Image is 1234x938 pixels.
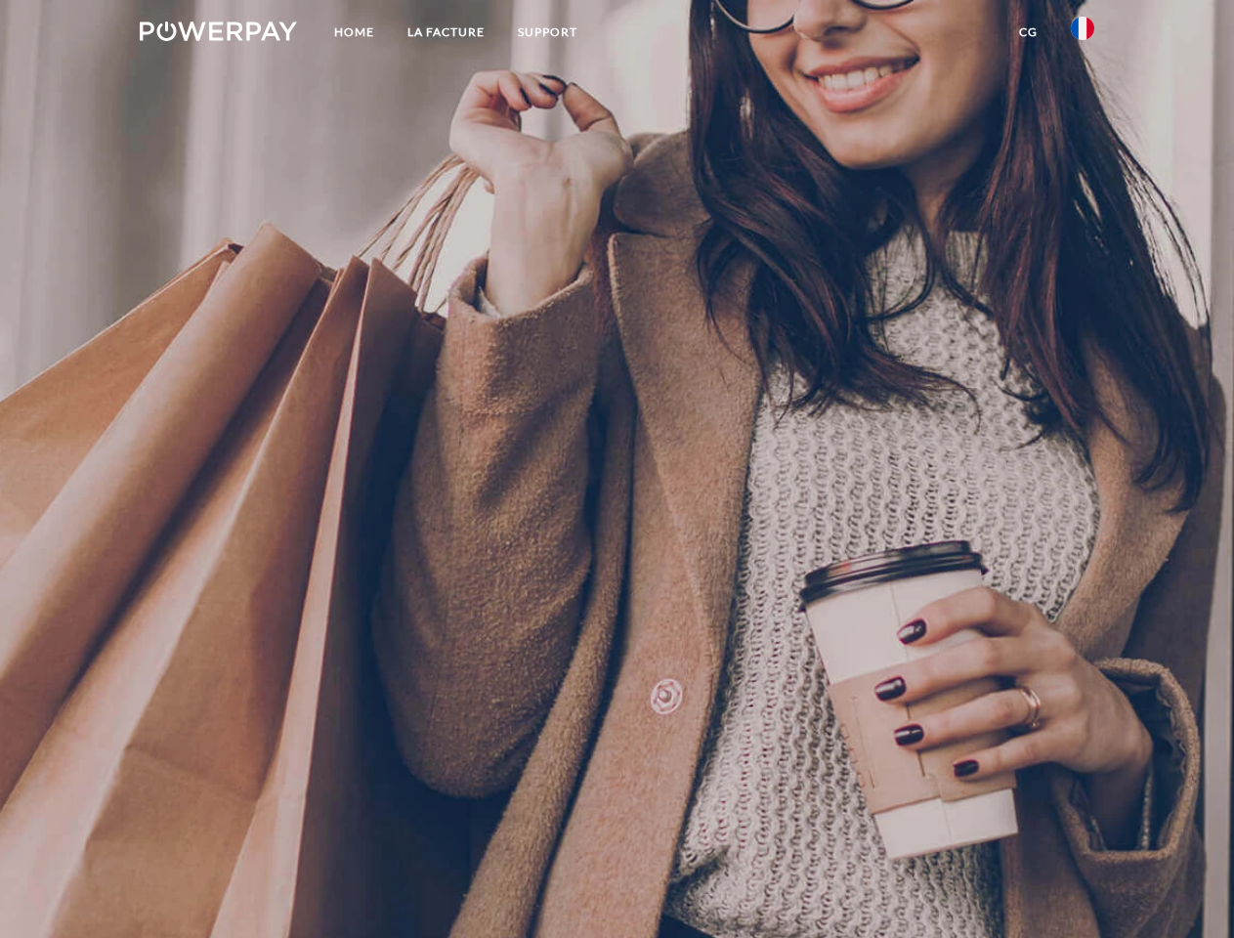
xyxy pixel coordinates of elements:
[140,21,297,41] img: logo-powerpay-white.svg
[1071,17,1094,40] img: fr
[318,15,391,50] a: Home
[1002,15,1054,50] a: CG
[501,15,594,50] a: Support
[391,15,501,50] a: LA FACTURE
